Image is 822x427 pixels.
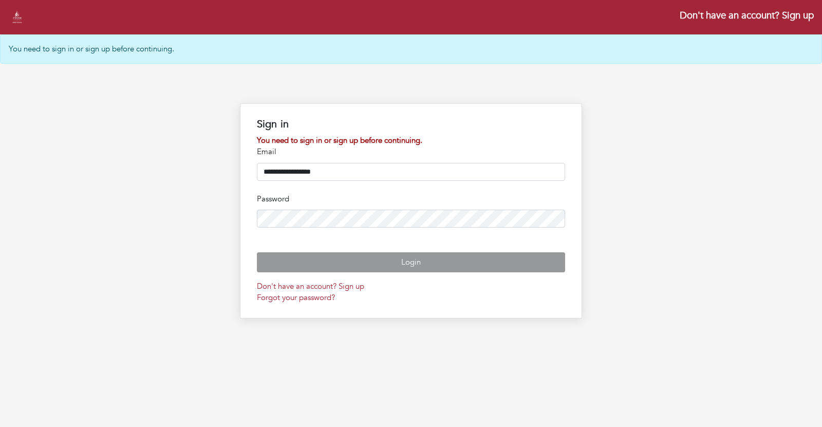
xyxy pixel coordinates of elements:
[8,8,26,26] img: stevens_logo.png
[257,193,566,205] p: Password
[257,118,566,131] h1: Sign in
[257,252,566,272] button: Login
[257,281,364,291] a: Don't have an account? Sign up
[257,146,566,158] p: Email
[680,9,814,22] a: Don't have an account? Sign up
[257,135,566,146] div: You need to sign in or sign up before continuing.
[257,292,335,303] a: Forgot your password?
